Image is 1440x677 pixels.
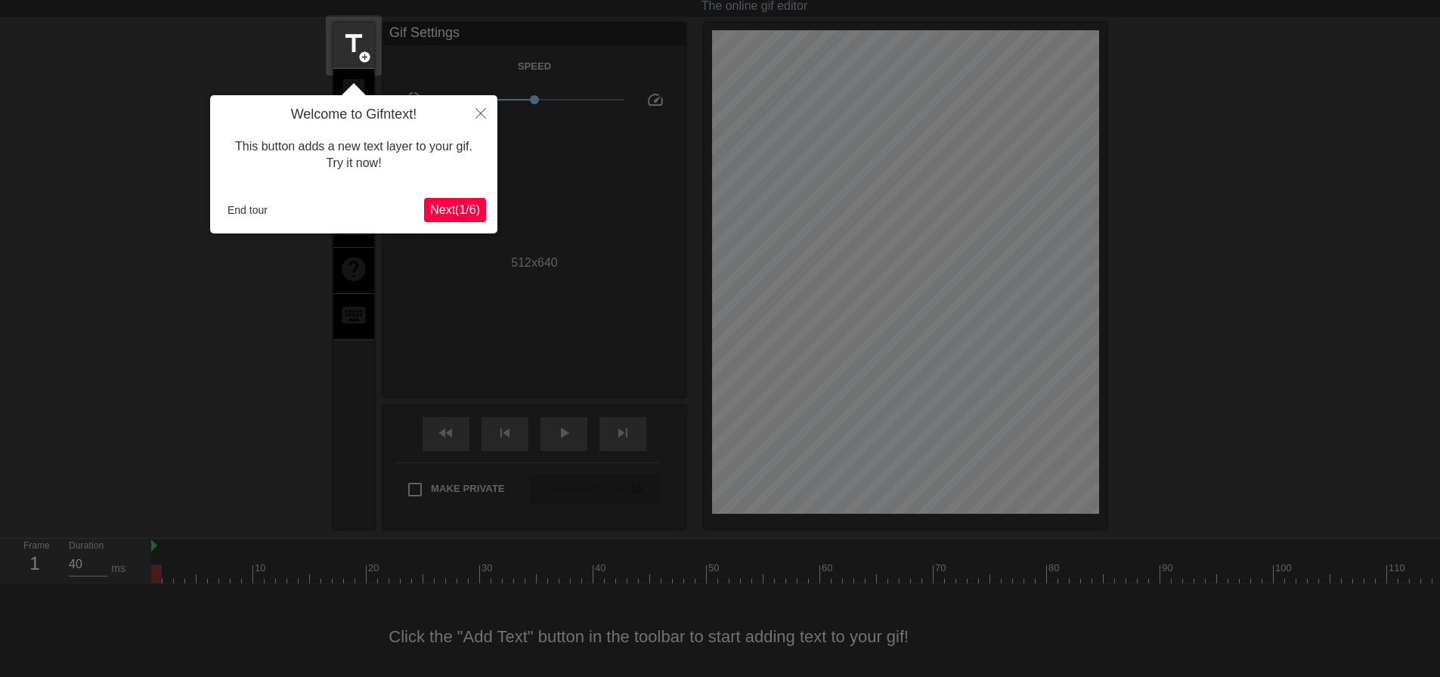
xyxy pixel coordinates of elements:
button: Next [424,198,486,222]
button: Close [464,95,497,130]
button: End tour [221,199,274,221]
h4: Welcome to Gifntext! [221,107,486,123]
div: This button adds a new text layer to your gif. Try it now! [221,123,486,187]
span: Next ( 1 / 6 ) [430,203,480,216]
